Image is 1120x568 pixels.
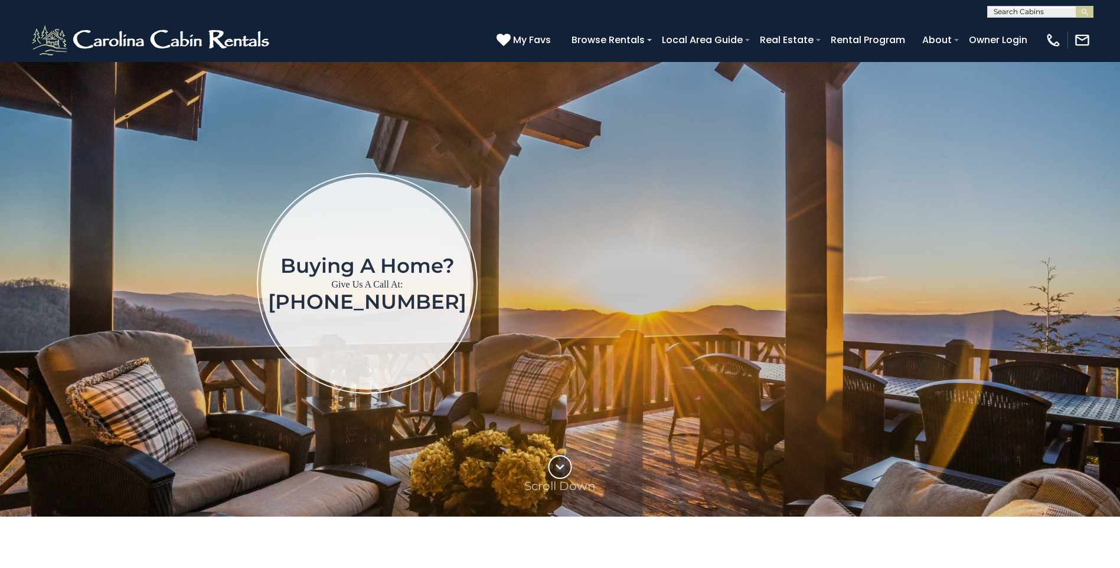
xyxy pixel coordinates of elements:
a: Local Area Guide [656,30,749,50]
p: Scroll Down [524,479,596,493]
p: Give Us A Call At: [268,276,466,293]
img: White-1-2.png [30,22,275,58]
a: Owner Login [963,30,1033,50]
span: My Favs [513,32,551,47]
a: My Favs [497,32,554,48]
a: Real Estate [754,30,819,50]
a: Browse Rentals [566,30,651,50]
img: phone-regular-white.png [1045,32,1062,48]
img: mail-regular-white.png [1074,32,1090,48]
a: [PHONE_NUMBER] [268,289,466,314]
h1: Buying a home? [268,255,466,276]
a: About [916,30,958,50]
iframe: New Contact Form [668,124,1053,442]
a: Rental Program [825,30,911,50]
